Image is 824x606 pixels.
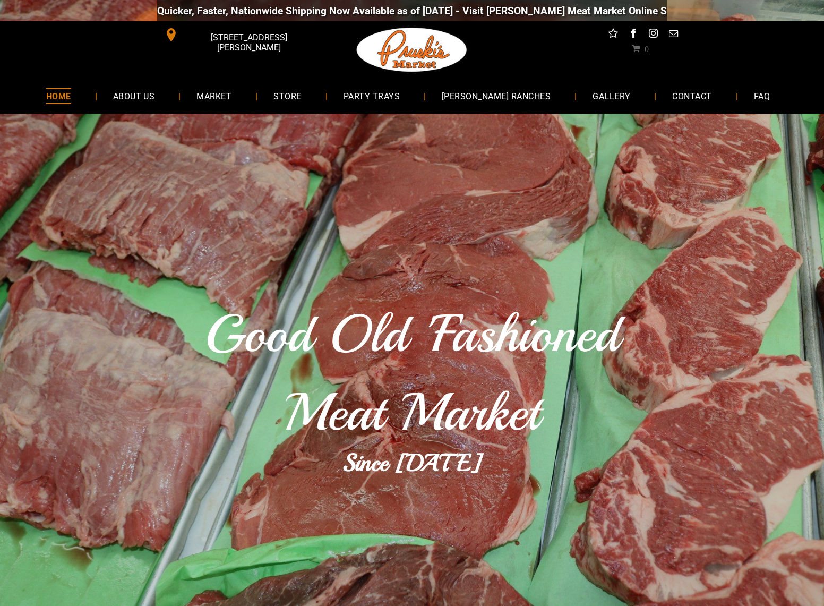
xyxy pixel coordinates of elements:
span: [STREET_ADDRESS][PERSON_NAME] [181,27,317,58]
span: Good Old 'Fashioned Meat Market [205,301,620,446]
a: instagram [647,27,660,43]
a: GALLERY [577,82,646,110]
a: facebook [626,27,640,43]
span: 0 [645,44,649,53]
a: MARKET [181,82,247,110]
a: CONTACT [656,82,727,110]
a: ABOUT US [97,82,171,110]
a: [PERSON_NAME] RANCHES [426,82,566,110]
b: Since [DATE] [342,448,482,478]
a: HOME [30,82,87,110]
a: FAQ [738,82,786,110]
a: email [667,27,681,43]
a: STORE [257,82,317,110]
a: PARTY TRAYS [328,82,416,110]
a: Social network [606,27,620,43]
a: [STREET_ADDRESS][PERSON_NAME] [157,27,320,43]
img: Pruski-s+Market+HQ+Logo2-259w.png [355,21,469,79]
